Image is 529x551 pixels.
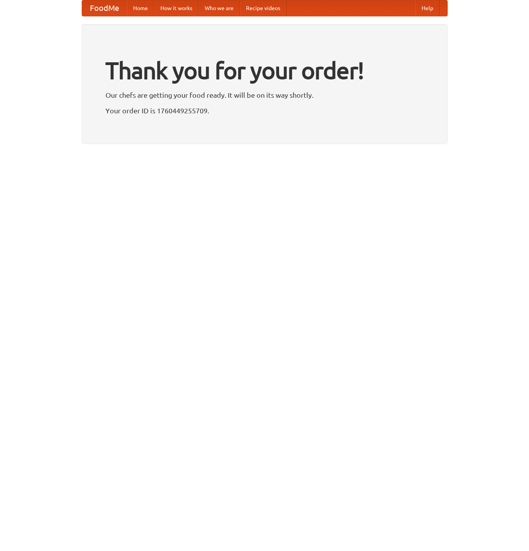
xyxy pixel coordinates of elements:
a: Recipe videos [240,0,286,16]
a: FoodMe [82,0,127,16]
a: How it works [154,0,199,16]
h1: Thank you for your order! [105,52,424,89]
a: Help [415,0,439,16]
p: Your order ID is 1760449255709. [105,105,424,116]
a: Home [127,0,154,16]
p: Our chefs are getting your food ready. It will be on its way shortly. [105,89,424,101]
a: Who we are [199,0,240,16]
